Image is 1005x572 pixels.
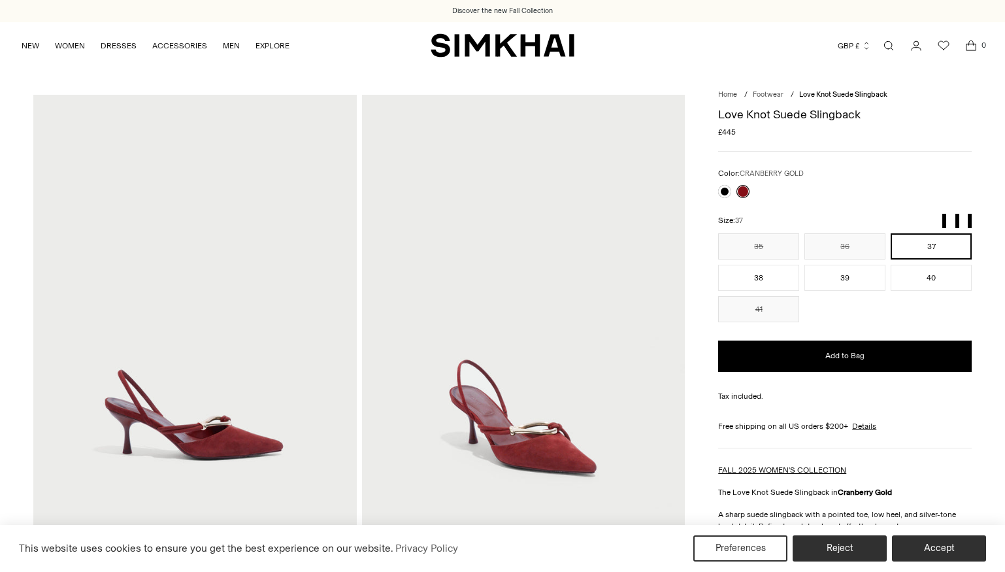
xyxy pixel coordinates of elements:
span: This website uses cookies to ensure you get the best experience on our website. [19,542,393,554]
a: FALL 2025 WOMEN'S COLLECTION [718,465,846,475]
button: 37 [891,233,972,260]
a: Privacy Policy (opens in a new tab) [393,539,460,558]
label: Size: [718,214,743,227]
span: CRANBERRY GOLD [740,169,804,178]
button: Reject [793,535,887,562]
a: Open cart modal [958,33,984,59]
a: Go to the account page [903,33,929,59]
nav: breadcrumbs [718,90,972,101]
div: Tax included. [718,390,972,402]
div: / [744,90,748,101]
a: Wishlist [931,33,957,59]
button: GBP £ [838,31,871,60]
a: NEW [22,31,39,60]
button: 41 [718,296,799,322]
button: 35 [718,233,799,260]
a: WOMEN [55,31,85,60]
div: Free shipping on all US orders $200+ [718,420,972,432]
span: Add to Bag [825,350,865,362]
button: 39 [804,265,885,291]
span: 0 [978,39,989,51]
button: 40 [891,265,972,291]
a: Open search modal [876,33,902,59]
span: Love Knot Suede Slingback [799,90,887,99]
button: Preferences [693,535,787,562]
a: SIMKHAI [431,33,574,58]
button: Add to Bag [718,341,972,372]
button: 38 [718,265,799,291]
a: Details [852,420,876,432]
button: 36 [804,233,885,260]
div: / [791,90,794,101]
h1: Love Knot Suede Slingback [718,109,972,120]
span: £445 [718,126,736,138]
label: Color: [718,167,804,180]
a: MEN [223,31,240,60]
a: Footwear [753,90,783,99]
strong: Cranberry Gold [838,488,892,497]
p: The Love Knot Suede Slingback in [718,486,972,498]
p: A sharp suede slingback with a pointed toe, low heel, and silver-tone knot detail. Refined, sculp... [718,509,972,532]
span: 37 [735,216,743,225]
button: Accept [892,535,986,562]
a: ACCESSORIES [152,31,207,60]
a: Home [718,90,737,99]
a: DRESSES [101,31,137,60]
a: Discover the new Fall Collection [452,6,553,16]
a: EXPLORE [255,31,289,60]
